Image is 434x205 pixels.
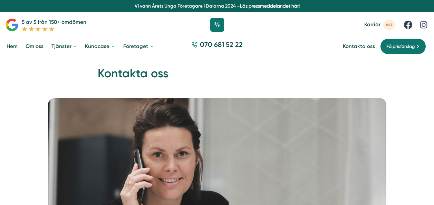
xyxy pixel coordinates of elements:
[343,43,375,50] a: Kontakta oss
[50,38,78,55] a: Tjänster
[84,38,116,55] a: Kundcase
[200,40,243,50] span: 070 681 52 22
[386,43,415,50] span: Få prisförslag
[5,38,19,55] a: Hem
[24,38,45,55] a: Om oss
[383,20,395,29] span: 4st
[364,20,395,29] a: Karriär 4st
[98,66,337,87] h1: Kontakta oss
[189,40,245,53] a: 070 681 52 22
[3,3,432,9] p: Vi vann Årets Unga Företagare i Dalarna 2024 –
[380,38,426,55] a: Få prisförslag
[22,18,86,26] p: 5 av 5 från 150+ omdömen
[364,21,380,28] span: Karriär
[122,38,155,55] a: Företaget
[240,3,300,9] a: Läs pressmeddelandet här!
